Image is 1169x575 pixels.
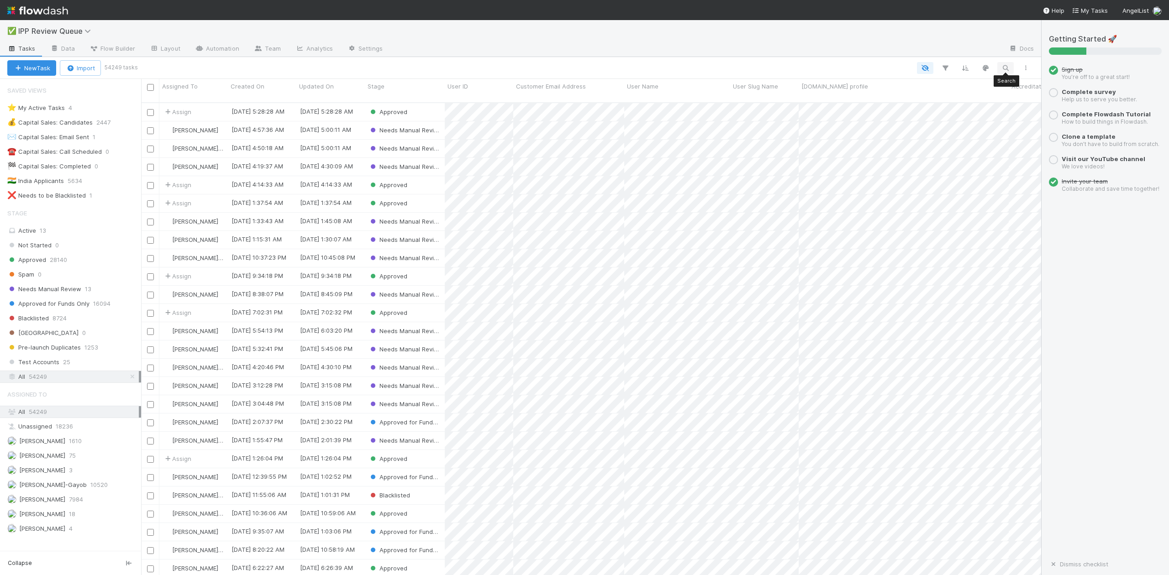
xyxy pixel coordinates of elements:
[231,82,264,91] span: Created On
[300,180,352,189] div: [DATE] 4:14:33 AM
[369,364,442,371] span: Needs Manual Review
[147,511,154,517] input: Toggle Row Selected
[369,107,407,116] div: Approved
[172,254,240,261] span: [PERSON_NAME]-Gayob
[147,109,154,116] input: Toggle Row Selected
[448,82,468,91] span: User ID
[369,326,440,335] div: Needs Manual Review
[1062,110,1151,118] a: Complete Flowdash Tutorial
[232,326,283,335] div: [DATE] 5:54:13 PM
[163,272,191,281] div: Assign
[369,108,407,115] span: Approved
[232,271,283,280] div: [DATE] 9:34:18 PM
[68,175,91,187] span: 5634
[300,107,353,116] div: [DATE] 5:28:28 AM
[340,42,390,57] a: Settings
[90,44,135,53] span: Flow Builder
[147,219,154,225] input: Toggle Row Selected
[7,524,16,533] img: avatar_0c8687a4-28be-40e9-aba5-f69283dcd0e7.png
[7,509,16,518] img: avatar_c6c9a18c-a1dc-4048-8eac-219674057138.png
[163,528,171,535] img: avatar_cd4e5e5e-3003-49e5-bc76-fd776f359de9.png
[300,527,352,536] div: [DATE] 1:03:06 PM
[1072,7,1108,14] span: My Tasks
[172,473,218,481] span: [PERSON_NAME]
[300,289,353,298] div: [DATE] 8:45:09 PM
[163,437,171,444] img: avatar_45aa71e2-cea6-4b00-9298-a0421aa61a2d.png
[163,436,223,445] div: [PERSON_NAME]-Gayob
[7,283,81,295] span: Needs Manual Review
[7,81,47,99] span: Saved Views
[163,473,171,481] img: avatar_cd4e5e5e-3003-49e5-bc76-fd776f359de9.png
[300,508,356,517] div: [DATE] 10:59:06 AM
[232,472,287,481] div: [DATE] 12:39:55 PM
[1062,178,1108,185] a: Invite your team
[147,492,154,499] input: Toggle Row Selected
[172,145,240,152] span: [PERSON_NAME]-Gayob
[232,235,282,244] div: [DATE] 1:15:31 AM
[85,283,91,295] span: 13
[1062,155,1145,162] span: Visit our YouTube channel
[147,529,154,536] input: Toggle Row Selected
[7,480,16,489] img: avatar_45aa71e2-cea6-4b00-9298-a0421aa61a2d.png
[300,271,352,280] div: [DATE] 9:34:18 PM
[369,254,442,261] span: Needs Manual Review
[147,565,154,572] input: Toggle Row Selected
[172,528,218,535] span: [PERSON_NAME]
[163,364,171,371] img: avatar_45aa71e2-cea6-4b00-9298-a0421aa61a2d.png
[147,127,154,134] input: Toggle Row Selected
[105,63,138,72] small: 54249 tasks
[232,417,283,426] div: [DATE] 2:07:37 PM
[369,436,440,445] div: Needs Manual Review
[7,204,27,222] span: Stage
[163,180,191,189] span: Assign
[172,491,240,499] span: [PERSON_NAME]-Gayob
[1072,6,1108,15] a: My Tasks
[300,125,351,134] div: [DATE] 5:00:11 AM
[163,545,223,554] div: [PERSON_NAME]-Gayob
[7,451,16,460] img: avatar_73a733c5-ce41-4a22-8c93-0dca612da21e.png
[369,309,407,316] span: Approved
[147,146,154,152] input: Toggle Row Selected
[300,563,353,572] div: [DATE] 6:26:39 AM
[147,346,154,353] input: Toggle Row Selected
[232,454,283,463] div: [DATE] 1:26:04 PM
[172,510,240,517] span: [PERSON_NAME]-Gayob
[163,363,223,372] div: [PERSON_NAME]-Gayob
[163,290,218,299] div: [PERSON_NAME]
[369,546,451,554] span: Approved for Funds Only
[163,418,171,426] img: avatar_0c8687a4-28be-40e9-aba5-f69283dcd0e7.png
[7,254,46,266] span: Approved
[369,437,442,444] span: Needs Manual Review
[163,107,191,116] span: Assign
[172,546,240,554] span: [PERSON_NAME]-Gayob
[232,216,284,225] div: [DATE] 1:33:43 AM
[147,456,154,463] input: Toggle Row Selected
[147,438,154,444] input: Toggle Row Selected
[300,381,352,390] div: [DATE] 3:15:08 PM
[163,345,171,353] img: avatar_0c8687a4-28be-40e9-aba5-f69283dcd0e7.png
[172,418,218,426] span: [PERSON_NAME]
[369,291,442,298] span: Needs Manual Review
[147,419,154,426] input: Toggle Row Selected
[1062,66,1083,73] span: Sign up
[369,218,442,225] span: Needs Manual Review
[300,490,350,499] div: [DATE] 1:01:31 PM
[40,227,46,234] span: 13
[801,82,868,91] span: [DOMAIN_NAME] profile
[95,161,107,172] span: 0
[188,42,247,57] a: Automation
[147,474,154,481] input: Toggle Row Selected
[7,133,16,141] span: ✉️
[1062,88,1116,95] a: Complete survey
[7,177,16,184] span: 🇮🇳
[163,253,223,262] div: [PERSON_NAME]-Gayob
[163,217,218,226] div: [PERSON_NAME]
[105,146,118,157] span: 0
[147,182,154,189] input: Toggle Row Selected
[172,327,218,335] span: [PERSON_NAME]
[369,565,407,572] span: Approved
[369,528,451,535] span: Approved for Funds Only
[1062,73,1130,80] small: You’re off to a great start!
[82,42,142,57] a: Flow Builder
